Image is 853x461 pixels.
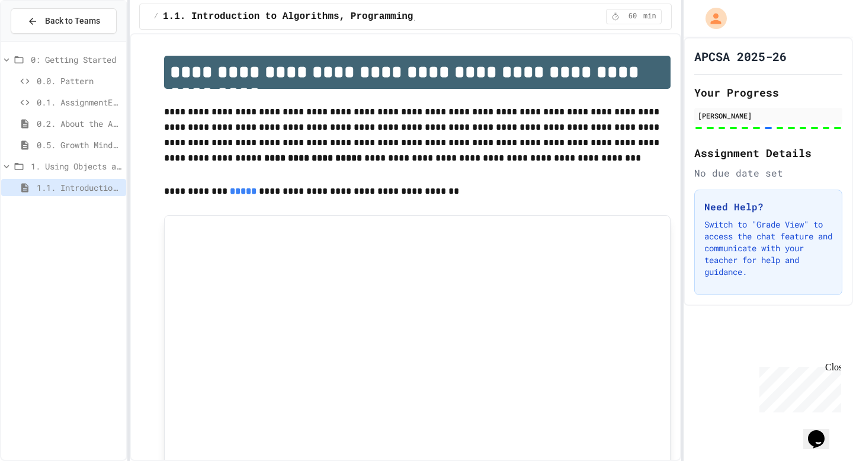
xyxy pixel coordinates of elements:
[45,15,100,27] span: Back to Teams
[803,414,841,449] iframe: chat widget
[31,53,121,66] span: 0: Getting Started
[37,181,121,194] span: 1.1. Introduction to Algorithms, Programming, and Compilers
[694,166,842,180] div: No due date set
[643,12,656,21] span: min
[11,8,117,34] button: Back to Teams
[694,84,842,101] h2: Your Progress
[154,12,158,21] span: /
[755,362,841,412] iframe: chat widget
[693,5,730,32] div: My Account
[698,110,839,121] div: [PERSON_NAME]
[31,160,121,172] span: 1. Using Objects and Methods
[37,139,121,151] span: 0.5. Growth Mindset
[704,200,832,214] h3: Need Help?
[37,75,121,87] span: 0.0. Pattern
[704,219,832,278] p: Switch to "Grade View" to access the chat feature and communicate with your teacher for help and ...
[694,48,787,65] h1: APCSA 2025-26
[37,96,121,108] span: 0.1. AssignmentExample
[694,145,842,161] h2: Assignment Details
[163,9,499,24] span: 1.1. Introduction to Algorithms, Programming, and Compilers
[5,5,82,75] div: Chat with us now!Close
[623,12,642,21] span: 60
[37,117,121,130] span: 0.2. About the AP CSA Exam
